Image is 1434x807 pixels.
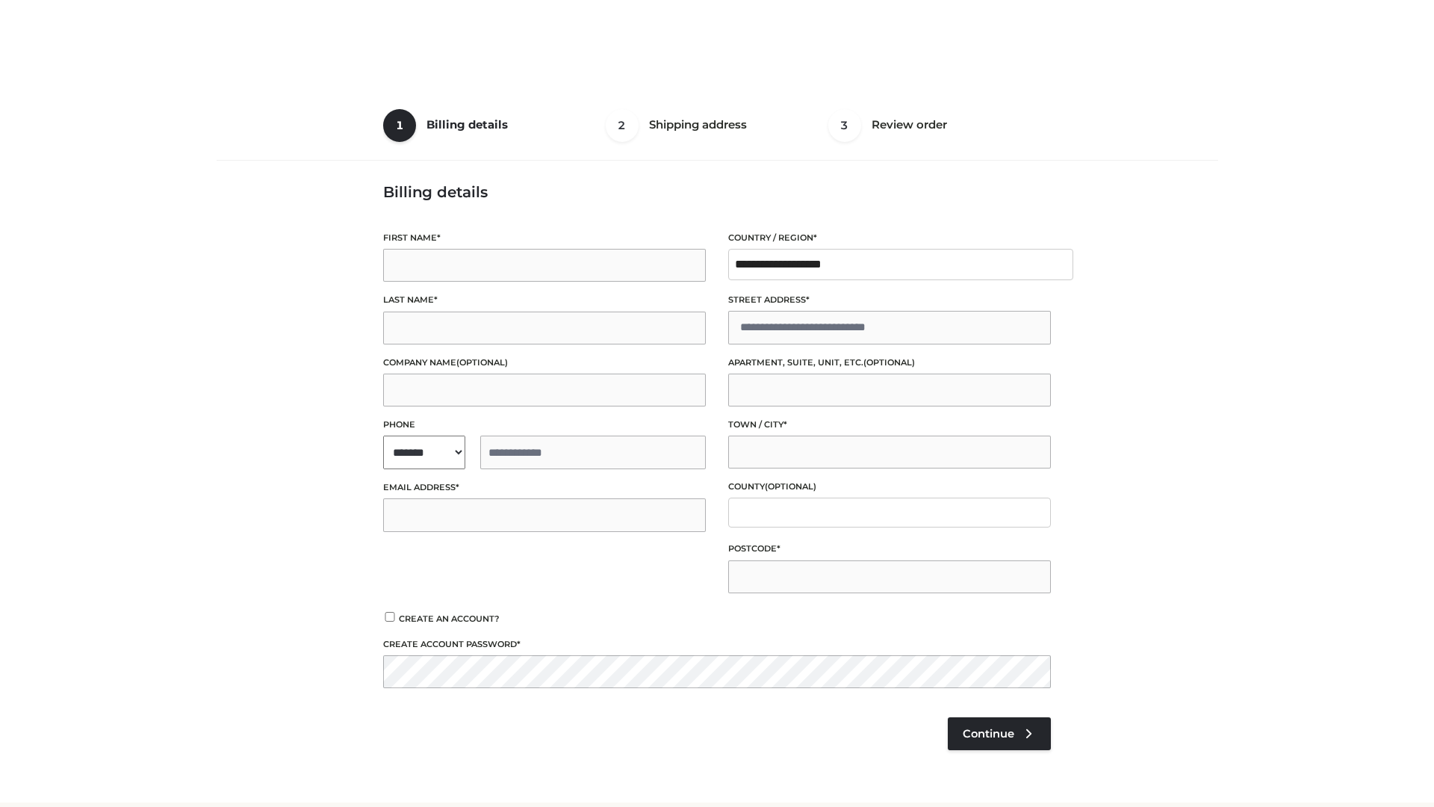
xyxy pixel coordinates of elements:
span: (optional) [765,481,816,492]
span: (optional) [456,357,508,368]
span: Create an account? [399,613,500,624]
span: Continue [963,727,1014,740]
label: Postcode [728,542,1051,556]
label: Phone [383,418,706,432]
label: Create account password [383,637,1051,652]
h3: Billing details [383,183,1051,201]
label: Apartment, suite, unit, etc. [728,356,1051,370]
span: Shipping address [649,117,747,132]
span: Review order [872,117,947,132]
label: Town / City [728,418,1051,432]
span: 1 [383,109,416,142]
span: 2 [606,109,639,142]
label: First name [383,231,706,245]
label: Company name [383,356,706,370]
span: Billing details [426,117,508,132]
input: Create an account? [383,612,397,622]
span: (optional) [863,357,915,368]
label: Street address [728,293,1051,307]
label: Email address [383,480,706,495]
span: 3 [828,109,861,142]
label: Country / Region [728,231,1051,245]
label: County [728,480,1051,494]
a: Continue [948,717,1051,750]
label: Last name [383,293,706,307]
